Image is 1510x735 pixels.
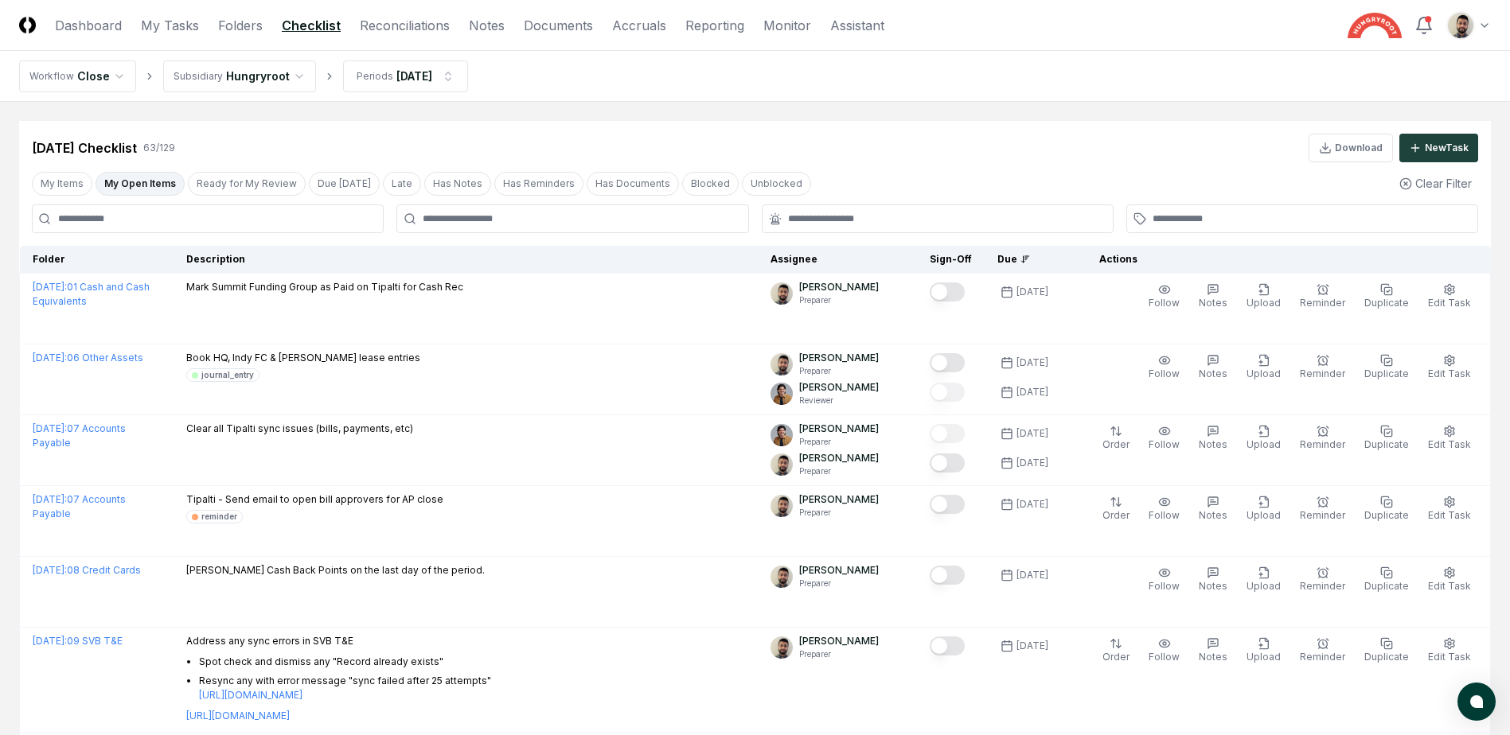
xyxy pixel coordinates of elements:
a: Accruals [612,16,666,35]
span: Edit Task [1428,367,1471,379]
a: Notes [469,16,505,35]
div: [DATE] [1016,456,1048,470]
button: Edit Task [1425,351,1474,384]
div: New Task [1425,141,1469,155]
button: Mark complete [930,566,965,585]
p: [PERSON_NAME] [799,280,879,294]
img: ACg8ocIj8Ed1971QfF93IUVvJX6lPm3y0CRToLvfAg4p8TYQk6NAZIo=s96-c [771,383,793,405]
span: Duplicate [1364,438,1409,450]
button: Mark complete [930,453,965,472]
span: Duplicate [1364,297,1409,309]
button: Blocked [682,172,739,196]
a: My Tasks [141,16,199,35]
button: Notes [1196,492,1231,526]
div: [DATE] [1016,639,1048,653]
span: Duplicate [1364,367,1409,379]
nav: breadcrumb [19,60,468,92]
button: Order [1099,634,1133,667]
button: Duplicate [1361,634,1412,667]
span: Duplicate [1364,651,1409,663]
p: Tipalti - Send email to open bill approvers for AP close [186,492,443,507]
p: Preparer [799,436,879,448]
span: Duplicate [1364,509,1409,521]
a: Dashboard [55,16,122,35]
button: Unblocked [742,172,811,196]
button: Duplicate [1361,351,1412,384]
button: Duplicate [1361,422,1412,455]
button: Upload [1243,563,1284,597]
span: Notes [1199,297,1227,309]
button: Upload [1243,492,1284,526]
span: Reminder [1300,651,1345,663]
p: Preparer [799,507,879,519]
button: Upload [1243,422,1284,455]
span: Order [1102,438,1130,450]
div: Workflow [29,69,74,84]
span: Reminder [1300,297,1345,309]
img: d09822cc-9b6d-4858-8d66-9570c114c672_214030b4-299a-48fd-ad93-fc7c7aef54c6.png [771,495,793,517]
div: [DATE] [396,68,432,84]
span: Reminder [1300,509,1345,521]
span: Upload [1247,580,1281,592]
button: Mark complete [930,383,965,402]
p: Book HQ, Indy FC & [PERSON_NAME] lease entries [186,351,420,365]
span: Edit Task [1428,580,1471,592]
a: [DATE]:07 Accounts Payable [33,422,126,449]
button: My Open Items [96,172,185,196]
a: [DATE]:06 Other Assets [33,352,143,364]
a: Documents [524,16,593,35]
button: Reminder [1297,492,1348,526]
button: Ready for My Review [188,172,306,196]
img: Hungryroot logo [1348,13,1402,38]
button: Clear Filter [1393,169,1478,198]
span: [DATE] : [33,281,67,293]
th: Description [174,246,758,274]
span: Notes [1199,509,1227,521]
button: Notes [1196,563,1231,597]
div: Actions [1087,252,1478,266]
th: Folder [20,246,174,274]
a: [DATE]:09 SVB T&E [33,635,123,647]
li: Spot check and dismiss any "Record already exists" [199,655,491,669]
button: Edit Task [1425,280,1474,313]
img: Logo [19,17,36,33]
button: Notes [1196,634,1231,667]
button: Edit Task [1425,563,1474,597]
button: Notes [1196,351,1231,384]
a: Reporting [685,16,744,35]
span: Edit Task [1428,297,1471,309]
button: Reminder [1297,422,1348,455]
div: [DATE] [1016,568,1048,582]
p: Mark Summit Funding Group as Paid on Tipalti for Cash Rec [186,280,463,294]
p: [PERSON_NAME] [799,380,879,395]
a: [URL][DOMAIN_NAME] [199,688,302,702]
button: Reminder [1297,563,1348,597]
span: Duplicate [1364,580,1409,592]
span: Notes [1199,438,1227,450]
div: [DATE] [1016,356,1048,370]
th: Assignee [758,246,917,274]
button: Edit Task [1425,634,1474,667]
span: Reminder [1300,580,1345,592]
button: Follow [1145,563,1183,597]
button: Download [1309,134,1393,162]
p: Address any sync errors in SVB T&E [186,634,491,648]
button: Late [383,172,421,196]
button: My Items [32,172,92,196]
a: Checklist [282,16,341,35]
div: [DATE] [1016,426,1048,441]
img: d09822cc-9b6d-4858-8d66-9570c114c672_214030b4-299a-48fd-ad93-fc7c7aef54c6.png [771,636,793,659]
p: Clear all Tipalti sync issues (bills, payments, etc) [186,422,413,436]
div: journal_entry [201,369,254,381]
button: Has Documents [587,172,679,196]
button: Mark complete [930,282,965,301]
a: Assistant [830,16,884,35]
button: Notes [1196,422,1231,455]
span: Follow [1149,651,1180,663]
span: Order [1102,651,1130,663]
span: Reminder [1300,367,1345,379]
div: Periods [357,69,393,84]
p: Preparer [799,648,879,660]
img: ACg8ocIj8Ed1971QfF93IUVvJX6lPm3y0CRToLvfAg4p8TYQk6NAZIo=s96-c [771,424,793,446]
span: Notes [1199,651,1227,663]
